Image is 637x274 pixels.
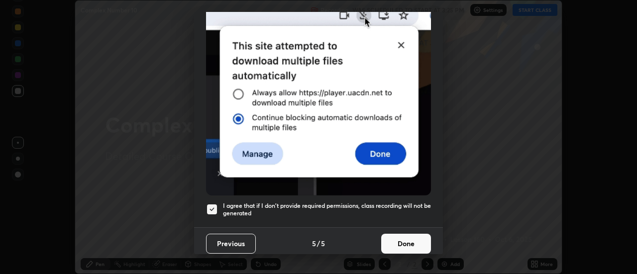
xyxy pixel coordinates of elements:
h4: 5 [312,238,316,249]
h4: 5 [321,238,325,249]
button: Done [381,234,431,254]
h4: / [317,238,320,249]
button: Previous [206,234,256,254]
h5: I agree that if I don't provide required permissions, class recording will not be generated [223,202,431,217]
